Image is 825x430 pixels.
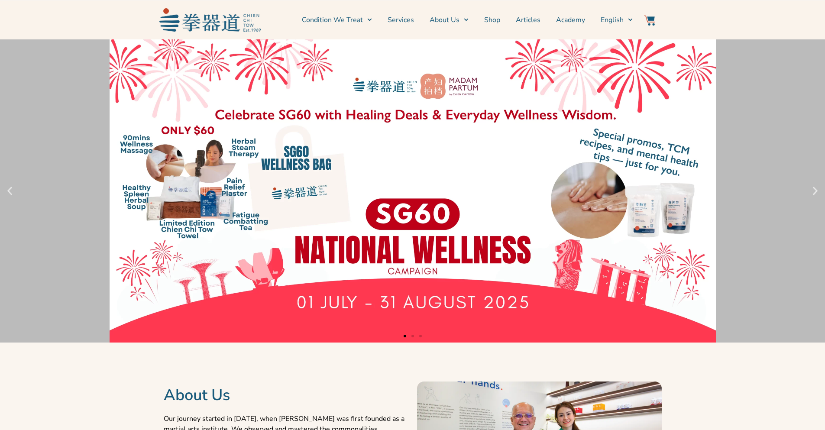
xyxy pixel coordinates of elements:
a: English [601,9,633,31]
a: Services [388,9,414,31]
span: English [601,15,624,25]
div: Next slide [810,186,821,197]
h2: About Us [164,386,408,405]
span: Go to slide 3 [419,335,422,337]
a: Shop [484,9,500,31]
a: About Us [430,9,469,31]
a: Articles [516,9,540,31]
a: Condition We Treat [302,9,372,31]
span: Go to slide 2 [411,335,414,337]
div: Previous slide [4,186,15,197]
span: Go to slide 1 [404,335,406,337]
img: Website Icon-03 [644,15,655,26]
a: Academy [556,9,585,31]
nav: Menu [265,9,633,31]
